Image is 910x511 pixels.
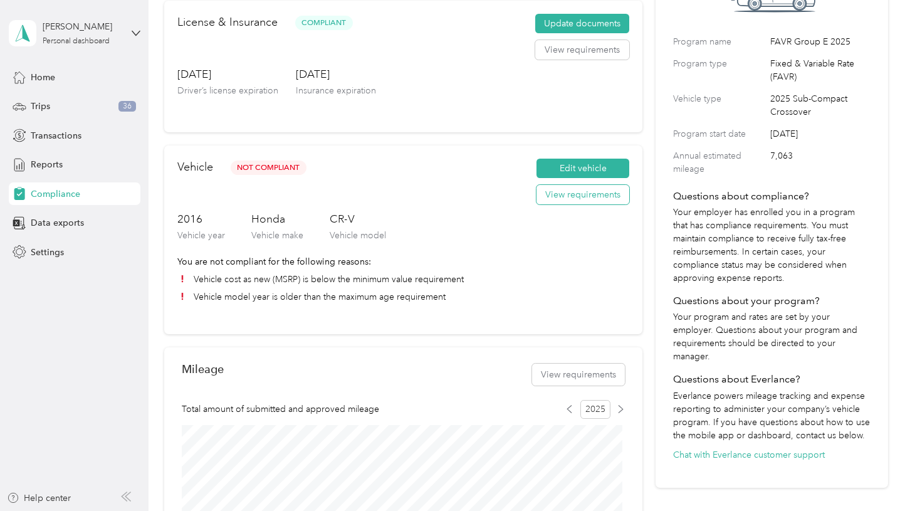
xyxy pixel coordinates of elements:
div: Personal dashboard [43,38,110,45]
li: Vehicle model year is older than the maximum age requirement [177,290,629,303]
button: View requirements [532,364,625,386]
button: Chat with Everlance customer support [673,448,825,461]
p: Insurance expiration [296,84,376,97]
span: Home [31,71,55,84]
iframe: Everlance-gr Chat Button Frame [840,441,910,511]
h4: Questions about compliance? [673,189,871,204]
span: Total amount of submitted and approved mileage [182,403,379,416]
span: 2025 Sub-Compact Crossover [770,92,871,119]
p: Your employer has enrolled you in a program that has compliance requirements. You must maintain c... [673,206,871,285]
span: 36 [118,101,136,112]
button: View requirements [535,40,629,60]
h3: CR-V [330,211,386,227]
h3: 2016 [177,211,225,227]
p: Vehicle year [177,229,225,242]
p: Everlance powers mileage tracking and expense reporting to administer your company’s vehicle prog... [673,389,871,442]
span: Not Compliant [231,161,306,175]
li: Vehicle cost as new (MSRP) is below the minimum value requirement [177,273,629,286]
button: Edit vehicle [536,159,629,179]
p: Driver’s license expiration [177,84,278,97]
span: Transactions [31,129,81,142]
span: 7,063 [770,149,871,176]
label: Vehicle type [673,92,766,119]
span: Reports [31,158,63,171]
p: Vehicle make [251,229,303,242]
span: Compliant [295,16,353,30]
h4: Questions about Everlance? [673,372,871,387]
p: Your program and rates are set by your employer. Questions about your program and requirements sh... [673,310,871,363]
button: Help center [7,492,71,505]
label: Annual estimated mileage [673,149,766,176]
h2: Vehicle [177,159,213,176]
h2: Mileage [182,362,224,376]
span: [DATE] [770,127,871,140]
span: Fixed & Variable Rate (FAVR) [770,57,871,83]
h4: Questions about your program? [673,293,871,308]
label: Program name [673,35,766,48]
label: Program type [673,57,766,83]
span: FAVR Group E 2025 [770,35,871,48]
h3: [DATE] [296,66,376,82]
p: Vehicle model [330,229,386,242]
button: View requirements [536,185,629,205]
span: Trips [31,100,50,113]
label: Program start date [673,127,766,140]
button: Update documents [535,14,629,34]
span: Settings [31,246,64,259]
h2: License & Insurance [177,14,278,31]
span: Compliance [31,187,80,201]
h3: [DATE] [177,66,278,82]
p: You are not compliant for the following reasons: [177,255,629,268]
span: Data exports [31,216,84,229]
h3: Honda [251,211,303,227]
span: 2025 [580,400,610,419]
div: [PERSON_NAME] [43,20,121,33]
